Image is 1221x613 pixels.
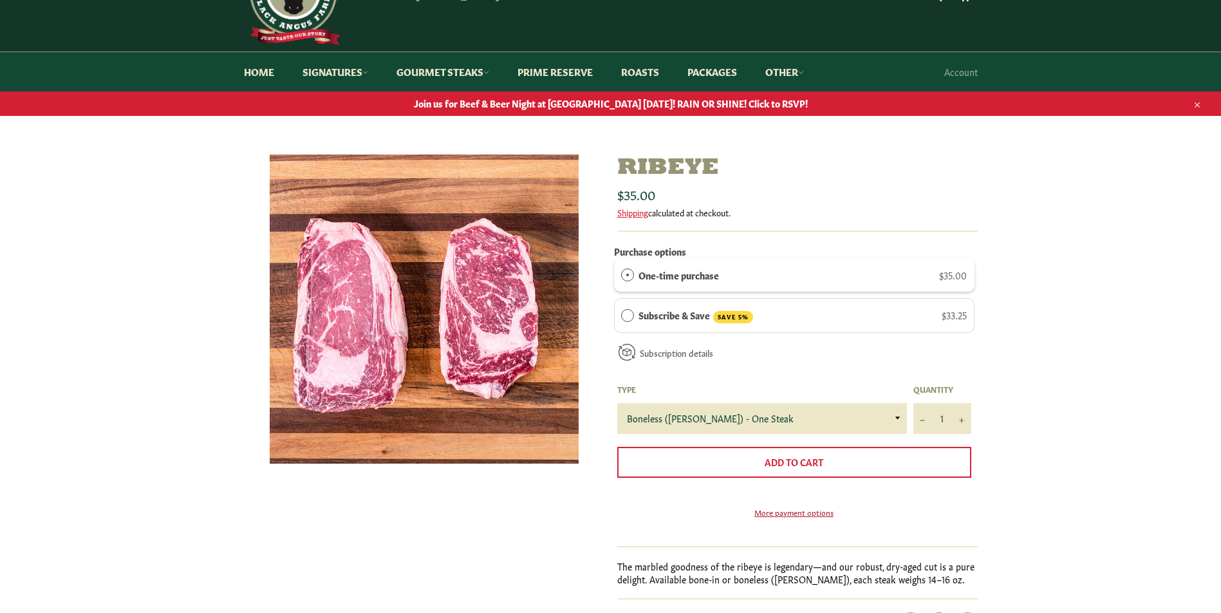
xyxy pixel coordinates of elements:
button: Reduce item quantity by one [913,403,933,434]
p: The marbled goodness of the ribeye is legendary—and our robust, dry-aged cut is a pure delight. A... [617,560,978,585]
a: Other [752,52,817,91]
img: Ribeye [270,155,579,464]
div: One-time purchase [621,268,634,282]
a: Account [938,53,984,91]
div: Subscribe & Save [621,308,634,322]
a: Home [231,52,287,91]
a: Subscription details [640,346,713,359]
a: Shipping [617,206,648,218]
span: $35.00 [617,185,655,203]
span: SAVE 5% [713,311,753,323]
a: Roasts [608,52,672,91]
span: $35.00 [939,269,967,281]
h1: Ribeye [617,155,978,182]
label: Subscribe & Save [638,308,753,323]
div: calculated at checkout. [617,207,978,218]
a: Signatures [290,52,381,91]
a: Gourmet Steaks [384,52,502,91]
button: Add to Cart [617,447,971,478]
span: $33.25 [942,308,967,321]
label: One-time purchase [638,268,719,282]
a: More payment options [617,507,971,518]
button: Increase item quantity by one [952,403,971,434]
label: Quantity [913,384,971,395]
label: Purchase options [614,245,686,258]
a: Prime Reserve [505,52,606,91]
label: Type [617,384,907,395]
a: Packages [675,52,750,91]
span: Add to Cart [765,455,823,468]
